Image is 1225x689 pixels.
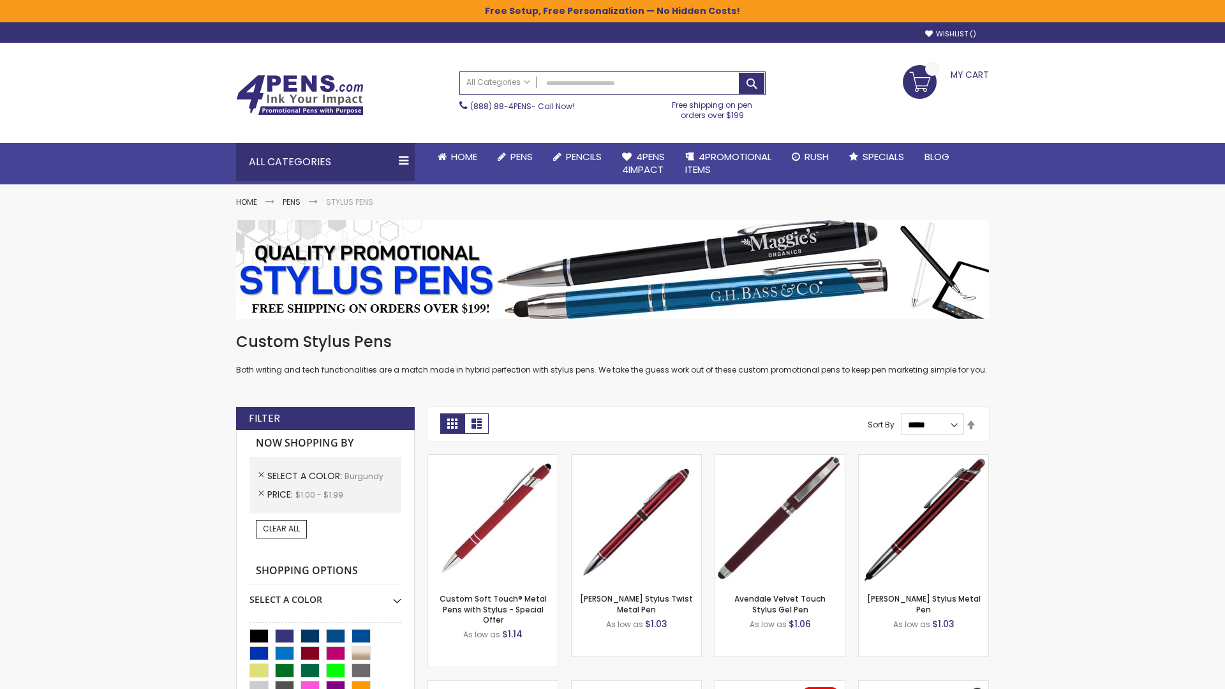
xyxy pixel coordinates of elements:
a: Rush [782,143,839,171]
a: Pens [487,143,543,171]
a: Specials [839,143,914,171]
span: Pens [510,150,533,163]
span: As low as [893,619,930,630]
span: Specials [863,150,904,163]
a: Avendale Velvet Touch Stylus Gel Pen-Burgundy [715,454,845,465]
img: Olson Stylus Metal Pen-Burgundy [859,455,988,584]
a: Pencils [543,143,612,171]
span: As low as [463,629,500,640]
a: Avendale Velvet Touch Stylus Gel Pen [734,593,826,614]
a: All Categories [460,72,537,93]
span: Select A Color [267,470,345,482]
span: $1.03 [932,618,954,630]
a: 4Pens4impact [612,143,675,184]
a: Clear All [256,520,307,538]
span: Home [451,150,477,163]
span: Rush [805,150,829,163]
span: Price [267,488,295,501]
span: Pencils [566,150,602,163]
span: - Call Now! [470,101,574,112]
span: $1.06 [789,618,811,630]
img: Colter Stylus Twist Metal Pen-Burgundy [572,455,701,584]
label: Sort By [868,419,895,430]
a: Blog [914,143,960,171]
a: Home [427,143,487,171]
a: Wishlist [925,29,976,39]
strong: Now Shopping by [249,430,401,457]
a: (888) 88-4PENS [470,101,531,112]
a: Custom Soft Touch® Metal Pens with Stylus-Burgundy [428,454,558,465]
span: As low as [606,619,643,630]
span: $1.00 - $1.99 [295,489,343,500]
strong: Grid [440,413,464,434]
div: Free shipping on pen orders over $199 [659,95,766,121]
strong: Filter [249,411,280,426]
a: Pens [283,196,301,207]
a: Colter Stylus Twist Metal Pen-Burgundy [572,454,701,465]
a: 4PROMOTIONALITEMS [675,143,782,184]
img: Stylus Pens [236,220,989,319]
strong: Shopping Options [249,558,401,585]
strong: Stylus Pens [326,196,373,207]
a: Home [236,196,257,207]
span: As low as [750,619,787,630]
span: All Categories [466,77,530,87]
img: Avendale Velvet Touch Stylus Gel Pen-Burgundy [715,455,845,584]
span: Blog [924,150,949,163]
img: Custom Soft Touch® Metal Pens with Stylus-Burgundy [428,455,558,584]
img: 4Pens Custom Pens and Promotional Products [236,75,364,115]
div: Select A Color [249,584,401,606]
span: 4PROMOTIONAL ITEMS [685,150,771,176]
span: Clear All [263,523,300,534]
span: $1.14 [502,628,523,641]
div: Both writing and tech functionalities are a match made in hybrid perfection with stylus pens. We ... [236,332,989,376]
a: [PERSON_NAME] Stylus Twist Metal Pen [580,593,693,614]
a: Olson Stylus Metal Pen-Burgundy [859,454,988,465]
div: All Categories [236,143,415,181]
span: 4Pens 4impact [622,150,665,176]
a: [PERSON_NAME] Stylus Metal Pen [867,593,981,614]
a: Custom Soft Touch® Metal Pens with Stylus - Special Offer [440,593,547,625]
span: Burgundy [345,471,383,482]
span: $1.03 [645,618,667,630]
h1: Custom Stylus Pens [236,332,989,352]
